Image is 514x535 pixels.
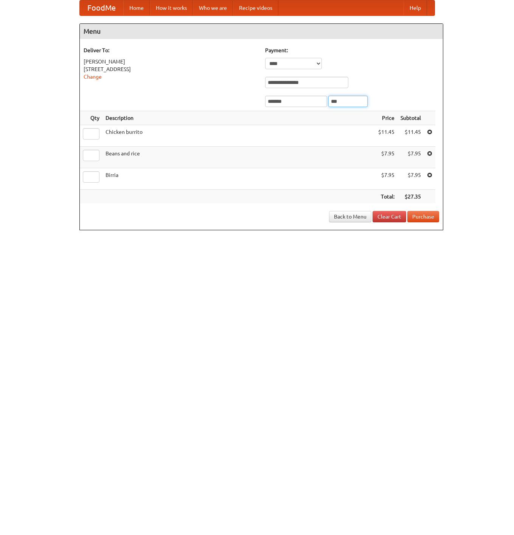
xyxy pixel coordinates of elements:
td: $7.95 [375,168,398,190]
th: $27.35 [398,190,424,204]
div: [STREET_ADDRESS] [84,65,258,73]
a: Back to Menu [329,211,371,222]
a: Help [404,0,427,16]
button: Purchase [407,211,439,222]
th: Qty [80,111,102,125]
a: Clear Cart [373,211,406,222]
h5: Payment: [265,47,439,54]
th: Description [102,111,375,125]
td: Chicken burrito [102,125,375,147]
td: $11.45 [398,125,424,147]
th: Subtotal [398,111,424,125]
a: Who we are [193,0,233,16]
a: How it works [150,0,193,16]
td: Beans and rice [102,147,375,168]
td: $7.95 [375,147,398,168]
td: Birria [102,168,375,190]
div: [PERSON_NAME] [84,58,258,65]
th: Total: [375,190,398,204]
td: $7.95 [398,147,424,168]
h4: Menu [80,24,443,39]
a: Home [123,0,150,16]
h5: Deliver To: [84,47,258,54]
a: FoodMe [80,0,123,16]
th: Price [375,111,398,125]
td: $7.95 [398,168,424,190]
a: Recipe videos [233,0,278,16]
a: Change [84,74,102,80]
td: $11.45 [375,125,398,147]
